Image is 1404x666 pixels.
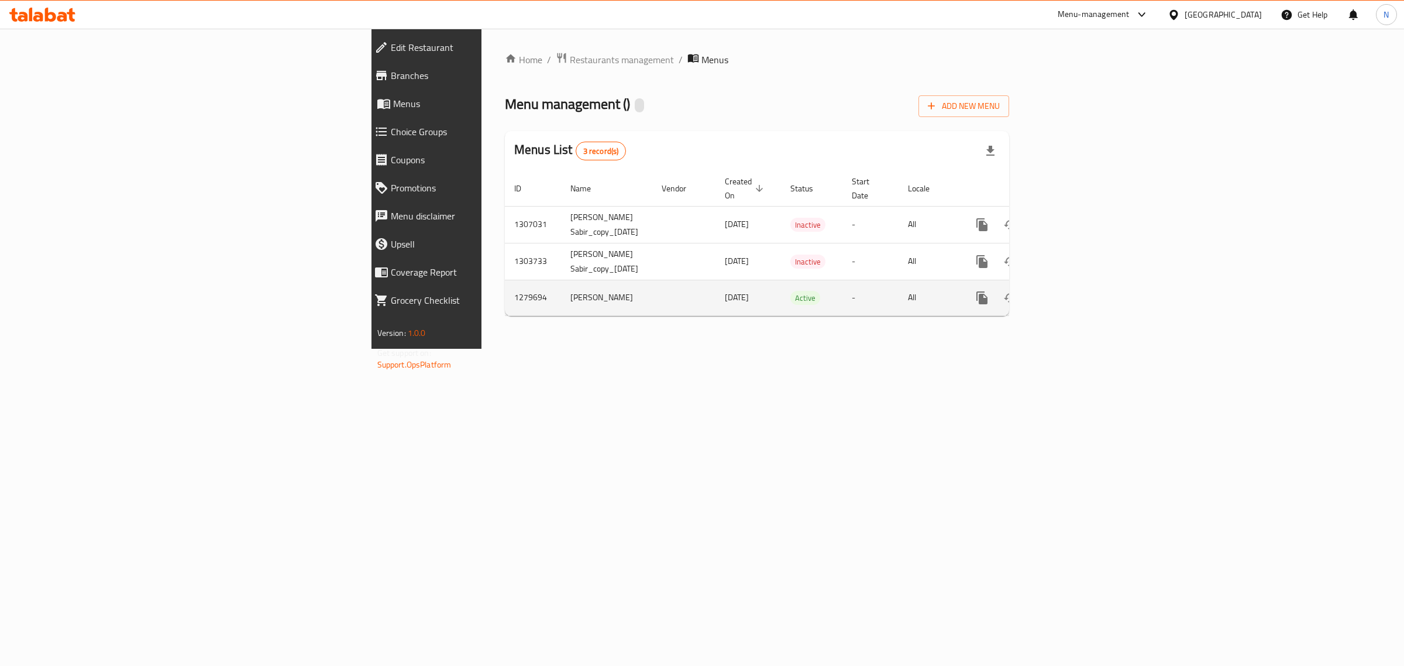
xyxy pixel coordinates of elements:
span: Vendor [662,181,701,195]
div: Menu-management [1058,8,1130,22]
div: [GEOGRAPHIC_DATA] [1185,8,1262,21]
span: Inactive [790,255,825,269]
span: ID [514,181,536,195]
span: Menus [393,97,597,111]
td: [PERSON_NAME] [561,280,652,315]
span: Coupons [391,153,597,167]
span: Active [790,291,820,305]
span: [DATE] [725,290,749,305]
span: Promotions [391,181,597,195]
span: [DATE] [725,253,749,269]
span: Name [570,181,606,195]
button: Change Status [996,248,1024,276]
td: [PERSON_NAME] Sabir_copy_[DATE] [561,243,652,280]
a: Coverage Report [365,258,606,286]
span: Inactive [790,218,825,232]
button: more [968,284,996,312]
span: Edit Restaurant [391,40,597,54]
span: N [1384,8,1389,21]
table: enhanced table [505,171,1090,316]
td: [PERSON_NAME] Sabir_copy_[DATE] [561,206,652,243]
a: Promotions [365,174,606,202]
a: Branches [365,61,606,90]
button: more [968,248,996,276]
button: Change Status [996,211,1024,239]
span: Add New Menu [928,99,1000,114]
li: / [679,53,683,67]
a: Menu disclaimer [365,202,606,230]
a: Coupons [365,146,606,174]
div: Total records count [576,142,627,160]
a: Grocery Checklist [365,286,606,314]
span: 3 record(s) [576,146,626,157]
a: Menus [365,90,606,118]
span: Status [790,181,828,195]
th: Actions [959,171,1090,207]
span: Start Date [852,174,885,202]
span: Menu disclaimer [391,209,597,223]
td: - [842,280,899,315]
span: Get support on: [377,345,431,361]
td: All [899,243,959,280]
span: 1.0.0 [408,325,426,341]
nav: breadcrumb [505,52,1009,67]
td: All [899,206,959,243]
a: Restaurants management [556,52,674,67]
span: Branches [391,68,597,83]
button: Add New Menu [918,95,1009,117]
span: Menus [701,53,728,67]
span: Choice Groups [391,125,597,139]
td: - [842,243,899,280]
span: Locale [908,181,945,195]
span: Upsell [391,237,597,251]
a: Upsell [365,230,606,258]
a: Support.OpsPlatform [377,357,452,372]
span: [DATE] [725,217,749,232]
button: Change Status [996,284,1024,312]
a: Edit Restaurant [365,33,606,61]
span: Created On [725,174,767,202]
td: All [899,280,959,315]
h2: Menus List [514,141,626,160]
span: Restaurants management [570,53,674,67]
span: Version: [377,325,406,341]
a: Choice Groups [365,118,606,146]
td: - [842,206,899,243]
button: more [968,211,996,239]
span: Coverage Report [391,265,597,279]
span: Grocery Checklist [391,293,597,307]
div: Export file [976,137,1004,165]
